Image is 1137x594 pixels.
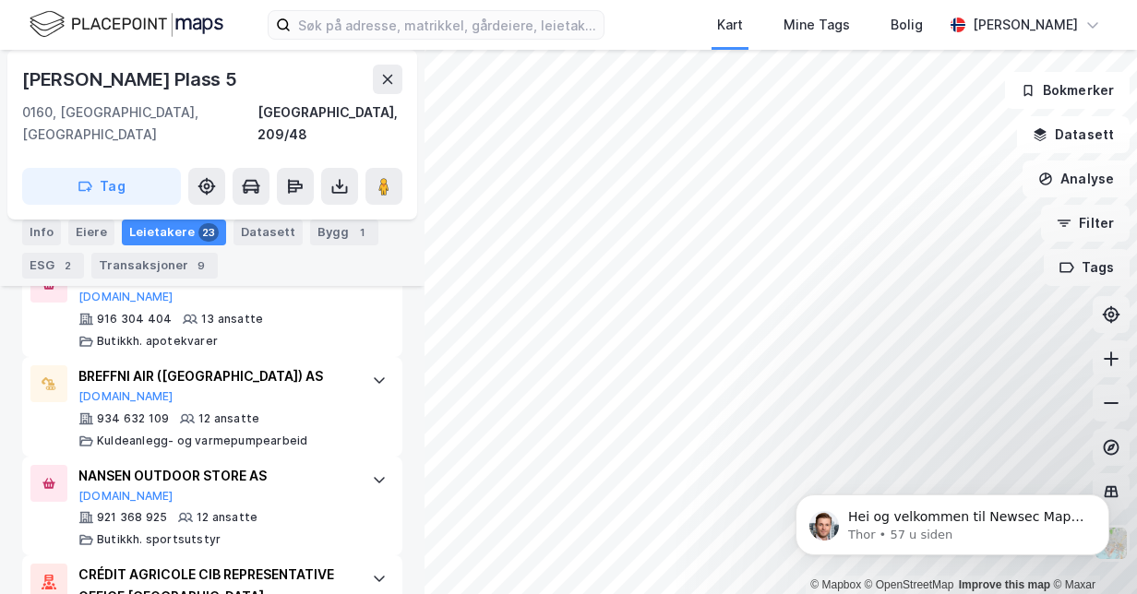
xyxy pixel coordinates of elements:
div: [PERSON_NAME] Plass 5 [22,65,241,94]
div: BREFFNI AIR ([GEOGRAPHIC_DATA]) AS [78,365,353,387]
div: NANSEN OUTDOOR STORE AS [78,465,353,487]
div: Mine Tags [784,14,850,36]
div: [PERSON_NAME] [973,14,1078,36]
div: 0160, [GEOGRAPHIC_DATA], [GEOGRAPHIC_DATA] [22,101,257,146]
div: Bolig [891,14,923,36]
span: Hei og velkommen til Newsec Maps, Siri 🥳 Om det er du lurer på så kan du enkelt chatte direkte me... [80,53,316,142]
div: 13 ansatte [201,312,263,327]
div: 934 632 109 [97,411,169,426]
div: 921 368 925 [97,510,167,525]
p: Message from Thor, sent 57 u siden [80,71,318,88]
a: OpenStreetMap [865,578,954,591]
div: Leietakere [122,220,226,245]
div: ESG [22,253,84,279]
div: 9 [192,256,210,275]
div: Bygg [310,220,378,245]
div: Butikkh. apotekvarer [97,334,218,349]
div: Datasett [233,220,303,245]
div: Eiere [68,220,114,245]
div: 916 304 404 [97,312,172,327]
button: Filter [1041,205,1130,242]
div: [GEOGRAPHIC_DATA], 209/48 [257,101,402,146]
div: 23 [198,223,219,242]
div: 2 [58,256,77,275]
iframe: Intercom notifications melding [768,456,1137,585]
div: 12 ansatte [197,510,257,525]
div: 1 [353,223,371,242]
div: Kuldeanlegg- og varmepumpearbeid [97,434,307,448]
button: Tag [22,168,181,205]
button: Tags [1044,249,1130,286]
div: Transaksjoner [91,253,218,279]
button: Datasett [1017,116,1130,153]
div: 12 ansatte [198,411,259,426]
img: logo.f888ab2527a4732fd821a326f86c7f29.svg [30,8,223,41]
div: Info [22,220,61,245]
input: Søk på adresse, matrikkel, gårdeiere, leietakere eller personer [291,11,604,39]
button: Analyse [1023,160,1130,197]
a: Mapbox [810,578,861,591]
button: [DOMAIN_NAME] [78,489,174,504]
button: [DOMAIN_NAME] [78,290,174,304]
a: Improve this map [959,578,1050,591]
div: Butikkh. sportsutstyr [97,532,221,547]
div: Kart [717,14,743,36]
button: [DOMAIN_NAME] [78,389,174,404]
button: Bokmerker [1005,72,1130,109]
